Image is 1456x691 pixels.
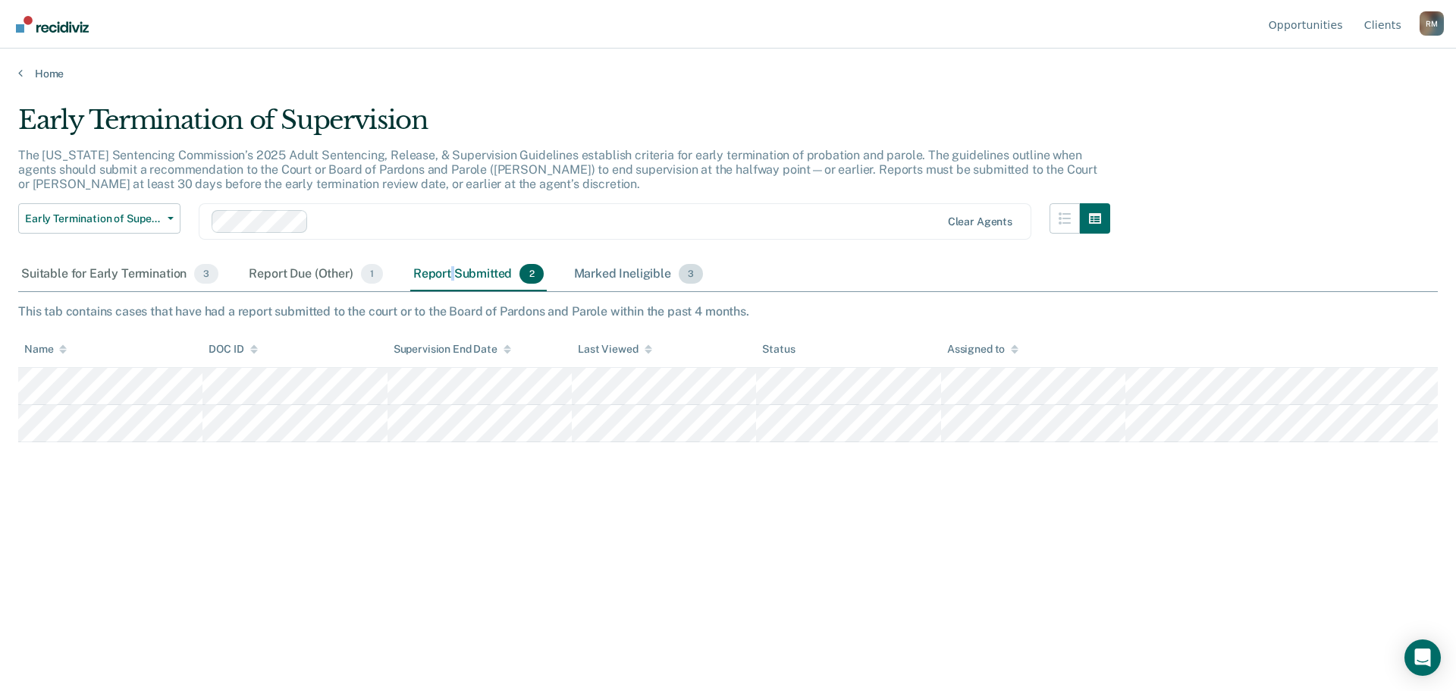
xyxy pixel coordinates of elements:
a: Home [18,67,1438,80]
img: Recidiviz [16,16,89,33]
div: Open Intercom Messenger [1404,639,1441,676]
div: Report Submitted2 [410,258,547,291]
span: Early Termination of Supervision [25,212,162,225]
div: Assigned to [947,343,1018,356]
span: 3 [194,264,218,284]
div: DOC ID [209,343,257,356]
div: Suitable for Early Termination3 [18,258,221,291]
button: Profile dropdown button [1420,11,1444,36]
span: 3 [679,264,703,284]
button: Early Termination of Supervision [18,203,180,234]
div: Marked Ineligible3 [571,258,707,291]
span: 2 [519,264,543,284]
div: Status [762,343,795,356]
div: R M [1420,11,1444,36]
div: Supervision End Date [394,343,511,356]
div: Early Termination of Supervision [18,105,1110,148]
div: Clear agents [948,215,1012,228]
div: Report Due (Other)1 [246,258,385,291]
div: This tab contains cases that have had a report submitted to the court or to the Board of Pardons ... [18,304,1438,319]
span: 1 [361,264,383,284]
p: The [US_STATE] Sentencing Commission’s 2025 Adult Sentencing, Release, & Supervision Guidelines e... [18,148,1097,191]
div: Last Viewed [578,343,651,356]
div: Name [24,343,67,356]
